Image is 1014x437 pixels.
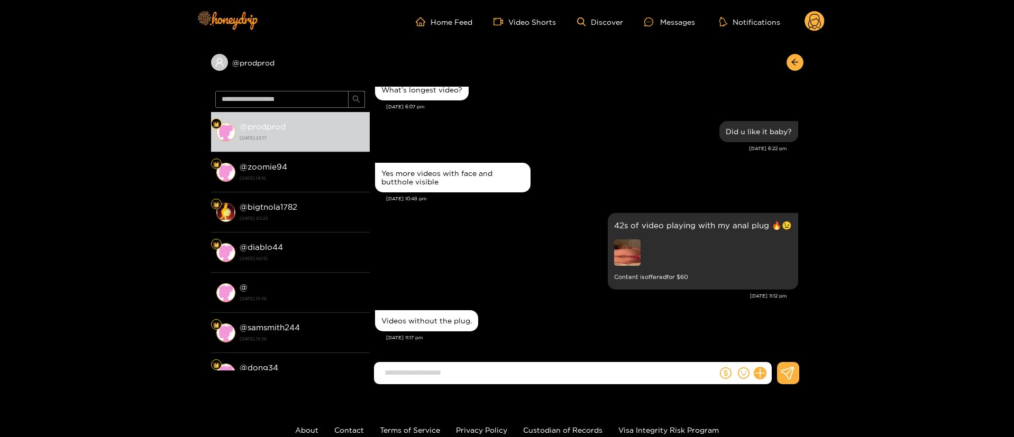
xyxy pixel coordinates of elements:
[216,364,235,383] img: conversation
[718,365,734,381] button: dollar
[240,254,364,263] strong: [DATE] 00:15
[523,426,602,434] a: Custodian of Records
[375,163,531,192] div: Sep. 28, 10:48 pm
[608,213,798,290] div: Sep. 28, 11:12 pm
[213,201,220,208] img: Fan Level
[375,310,478,331] div: Sep. 28, 11:17 pm
[240,122,286,131] strong: @ prodprod
[348,91,365,108] button: search
[352,95,360,104] span: search
[213,161,220,168] img: Fan Level
[216,323,235,342] img: conversation
[375,145,787,152] div: [DATE] 6:22 pm
[614,219,792,231] p: 42s of video playing with my anal plug 🔥😉
[240,133,364,143] strong: [DATE] 23:17
[386,334,798,341] div: [DATE] 11:17 pm
[738,367,750,379] span: smile
[216,163,235,182] img: conversation
[240,334,364,343] strong: [DATE] 15:36
[240,283,248,292] strong: @
[494,17,556,26] a: Video Shorts
[240,243,283,252] strong: @ diablo44
[456,426,507,434] a: Privacy Policy
[240,173,364,183] strong: [DATE] 14:18
[416,17,472,26] a: Home Feed
[494,17,508,26] span: video-camera
[380,426,440,434] a: Terms of Service
[381,86,462,94] div: What’s longest video?
[240,202,297,211] strong: @ bigtnola1782
[240,162,287,171] strong: @ zoomie94
[719,121,798,142] div: Sep. 28, 6:22 pm
[618,426,719,434] a: Visa Integrity Risk Program
[381,169,524,186] div: Yes more videos with face and butthole visible
[386,103,798,110] div: [DATE] 6:07 pm
[716,16,783,27] button: Notifications
[375,79,469,100] div: Sep. 28, 6:07 pm
[614,239,641,266] img: preview
[240,294,364,303] strong: [DATE] 15:36
[216,283,235,302] img: conversation
[726,127,792,136] div: Did u like it baby?
[644,16,695,28] div: Messages
[577,17,623,26] a: Discover
[213,322,220,328] img: Fan Level
[295,426,318,434] a: About
[211,54,370,71] div: @prodprod
[240,213,364,223] strong: [DATE] 03:25
[240,323,300,332] strong: @ samsmith244
[216,123,235,142] img: conversation
[386,195,798,202] div: [DATE] 10:48 pm
[381,317,472,325] div: Videos without the plug.
[213,121,220,127] img: Fan Level
[614,271,792,283] small: Content is offered for $ 60
[375,292,787,300] div: [DATE] 11:12 pm
[416,17,431,26] span: home
[787,54,803,71] button: arrow-left
[213,241,220,248] img: Fan Level
[216,243,235,262] img: conversation
[791,58,799,67] span: arrow-left
[215,58,224,67] span: user
[334,426,364,434] a: Contact
[216,203,235,222] img: conversation
[240,363,278,372] strong: @ dong34
[213,362,220,368] img: Fan Level
[720,367,732,379] span: dollar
